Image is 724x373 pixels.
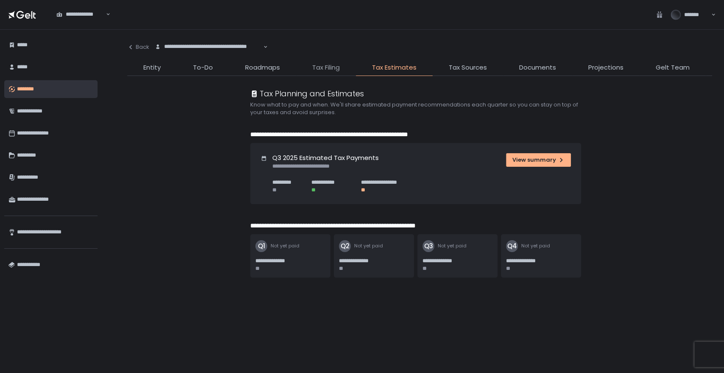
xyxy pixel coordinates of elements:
span: Documents [519,63,556,73]
input: Search for option [155,50,263,59]
span: To-Do [193,63,213,73]
span: Gelt Team [656,63,690,73]
span: Tax Filing [312,63,340,73]
div: Search for option [51,6,110,24]
span: Tax Estimates [372,63,417,73]
span: Not yet paid [438,243,467,249]
span: Not yet paid [354,243,383,249]
text: Q2 [340,241,349,250]
input: Search for option [56,18,105,27]
div: Search for option [149,38,268,56]
span: Roadmaps [245,63,280,73]
h1: Q3 2025 Estimated Tax Payments [272,153,379,163]
text: Q4 [507,241,517,250]
div: Back [127,43,149,51]
button: View summary [506,153,571,167]
div: Tax Planning and Estimates [250,88,364,99]
span: Not yet paid [521,243,550,249]
text: Q3 [424,241,433,250]
h2: Know what to pay and when. We'll share estimated payment recommendations each quarter so you can ... [250,101,590,116]
button: Back [127,38,149,56]
span: Projections [588,63,623,73]
span: Tax Sources [449,63,487,73]
text: Q1 [257,241,265,250]
div: View summary [512,156,565,164]
span: Not yet paid [271,243,299,249]
span: Entity [143,63,161,73]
